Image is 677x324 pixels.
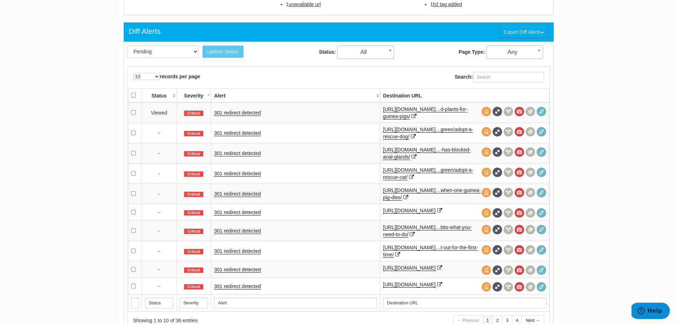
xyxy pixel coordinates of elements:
[383,265,436,271] a: [URL][DOMAIN_NAME]
[482,127,491,137] span: View source
[214,248,261,254] a: 301 redirect detected
[537,127,546,137] span: Redirect chain
[473,72,544,83] input: Search:
[499,26,548,38] button: Export Diff Alerts
[184,171,203,177] span: Critical
[482,208,491,218] span: View source
[526,245,535,255] span: Compare screenshots
[142,221,176,241] td: -
[142,143,176,163] td: -
[515,107,524,116] span: View screenshot
[433,1,462,7] span: h2 tag added
[515,208,524,218] span: View screenshot
[214,298,377,308] input: Search
[526,265,535,275] span: Compare screenshots
[526,188,535,197] span: Compare screenshots
[133,73,160,80] select: records per page
[515,147,524,157] span: View screenshot
[337,46,394,59] span: All
[537,245,546,255] span: Redirect chain
[383,147,471,160] a: [URL][DOMAIN_NAME]…-has-blocked-anal-glands/
[383,106,467,119] a: [URL][DOMAIN_NAME]…d-plants-for-guinea-pigs/
[184,249,203,255] span: Critical
[129,26,161,37] div: Diff Alerts
[482,188,491,197] span: View source
[493,265,502,275] span: Full Source Diff
[537,107,546,116] span: Redirect chain
[504,282,513,292] span: View headers
[430,1,550,8] li: 1
[142,241,176,261] td: -
[504,225,513,234] span: View headers
[515,245,524,255] span: View screenshot
[133,73,200,80] label: records per page
[142,184,176,204] td: -
[504,188,513,197] span: View headers
[214,171,261,177] a: 301 redirect detected
[383,187,481,201] a: [URL][DOMAIN_NAME]…when-one-guinea-pig-dies/
[482,107,491,116] span: View source
[493,208,502,218] span: Full Source Diff
[537,265,546,275] span: Redirect chain
[184,151,203,157] span: Critical
[383,127,473,140] a: [URL][DOMAIN_NAME]…green/adopt-a-rescue-dog/
[487,47,543,57] span: Any
[504,168,513,177] span: View headers
[504,208,513,218] span: View headers
[482,147,491,157] span: View source
[131,298,139,308] input: Search
[319,49,336,55] strong: Status:
[537,282,546,292] span: Redirect chain
[184,284,203,290] span: Critical
[515,225,524,234] span: View screenshot
[383,224,472,238] a: [URL][DOMAIN_NAME]…bits-what-you-need-to-do/
[214,110,261,116] a: 301 redirect detected
[145,298,173,308] input: Search
[383,245,478,258] a: [URL][DOMAIN_NAME]…t-out-for-the-first-time/
[482,282,491,292] span: View source
[526,282,535,292] span: Compare screenshots
[184,131,203,137] span: Critical
[493,107,502,116] span: Full Source Diff
[383,298,546,308] input: Search
[142,163,176,184] td: -
[493,147,502,157] span: Full Source Diff
[176,88,211,102] th: Severity: activate to sort column descending
[482,168,491,177] span: View source
[338,47,394,57] span: All
[493,282,502,292] span: Full Source Diff
[184,229,203,234] span: Critical
[493,245,502,255] span: Full Source Diff
[493,188,502,197] span: Full Source Diff
[214,150,261,156] a: 301 redirect detected
[142,88,176,102] th: Status: activate to sort column ascending
[493,225,502,234] span: Full Source Diff
[142,123,176,143] td: -
[142,261,176,278] td: -
[482,245,491,255] span: View source
[526,107,535,116] span: Compare screenshots
[504,107,513,116] span: View headers
[184,111,203,116] span: Critical
[142,102,176,123] td: Viewed
[179,298,208,308] input: Search
[504,127,513,137] span: View headers
[515,282,524,292] span: View screenshot
[214,191,261,197] a: 301 redirect detected
[203,46,243,58] button: Update Status
[289,1,321,7] span: unavailable url
[537,188,546,197] span: Redirect chain
[482,265,491,275] span: View source
[458,49,485,55] strong: Page Type:
[486,46,543,59] span: Any
[142,278,176,294] td: -
[504,265,513,275] span: View headers
[383,282,436,288] a: [URL][DOMAIN_NAME]
[214,267,261,273] a: 301 redirect detected
[493,127,502,137] span: Full Source Diff
[380,88,549,102] th: Destination URL
[184,192,203,197] span: Critical
[515,265,524,275] span: View screenshot
[211,88,380,102] th: Alert: activate to sort column ascending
